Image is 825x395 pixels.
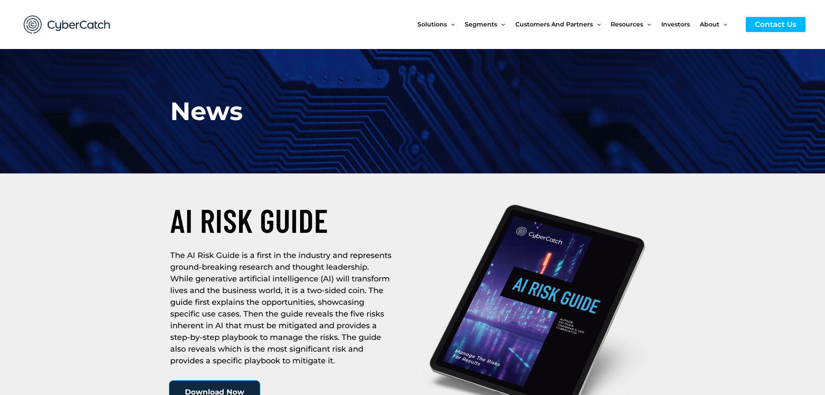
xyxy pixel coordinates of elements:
h2: The AI Risk Guide is a first in the industry and represents ground-breaking research and thought ... [170,250,393,367]
img: CyberCatch [15,7,119,42]
a: Investors [661,6,700,42]
h1: News [170,92,368,130]
span: About [700,6,719,42]
span: Investors [661,6,690,42]
span: Menu Toggle [497,6,505,42]
span: Menu Toggle [643,6,651,42]
span: Menu Toggle [593,6,601,42]
span: Segments [465,6,497,42]
span: Solutions [417,6,447,42]
span: Customers and Partners [515,6,593,42]
nav: Site Navigation: New Main Menu [417,6,737,42]
span: Menu Toggle [447,6,455,42]
a: Contact Us [746,17,806,32]
span: Menu Toggle [719,6,727,42]
span: Resources [611,6,643,42]
h2: AI RISK GUIDE [170,199,408,241]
